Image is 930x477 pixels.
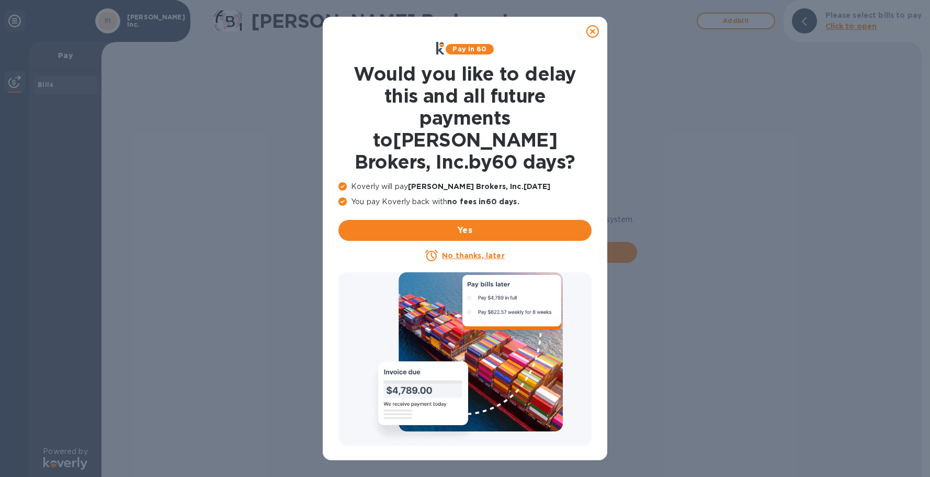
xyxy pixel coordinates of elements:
[338,220,592,241] button: Yes
[447,197,519,206] b: no fees in 60 days .
[452,45,486,53] b: Pay in 60
[338,196,592,207] p: You pay Koverly back with
[338,181,592,192] p: Koverly will pay
[442,251,504,260] u: No thanks, later
[408,182,550,191] b: [PERSON_NAME] Brokers, Inc. [DATE]
[347,224,583,237] span: Yes
[338,63,592,173] h1: Would you like to delay this and all future payments to [PERSON_NAME] Brokers, Inc. by 60 days ?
